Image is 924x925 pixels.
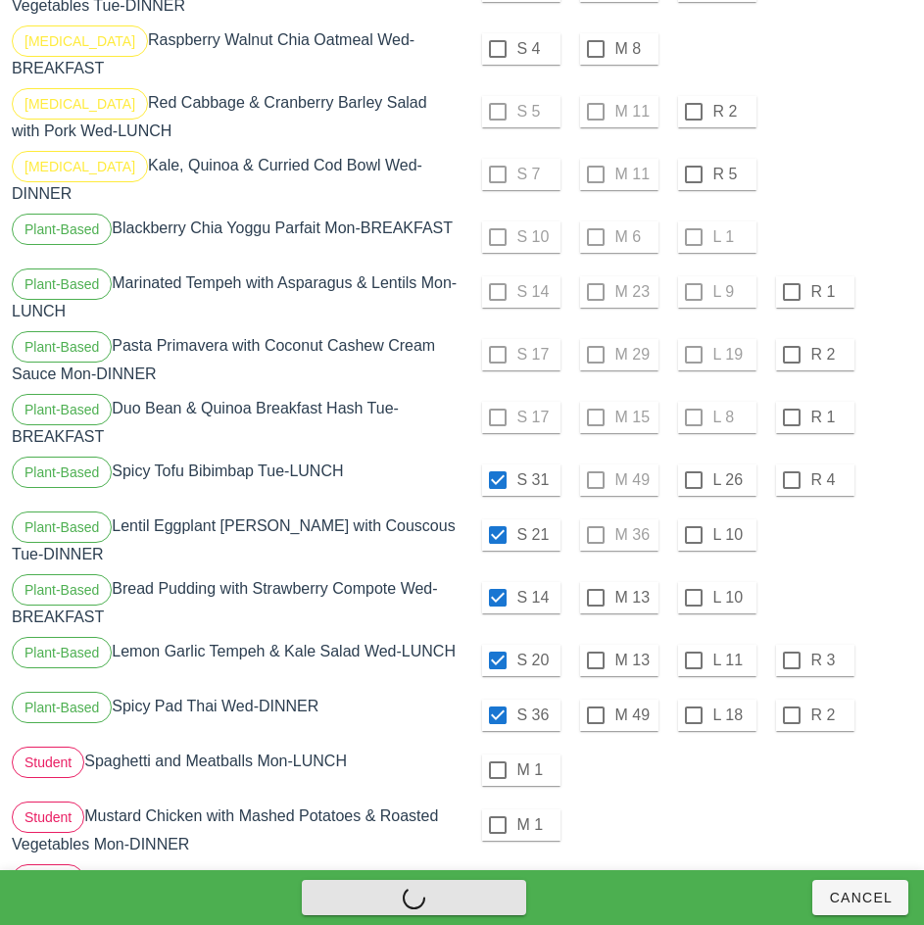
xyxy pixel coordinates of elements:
label: M 49 [615,706,655,725]
span: Student [24,748,72,777]
span: Cancel [828,890,893,905]
span: Plant-Based [24,693,99,722]
label: L 18 [713,706,753,725]
div: Spicy Pad Thai Wed-DINNER [8,688,462,743]
label: R 4 [811,470,851,490]
div: Spicy Tofu Bibimbap Tue-LUNCH [8,453,462,508]
label: L 10 [713,525,753,545]
label: R 1 [811,282,851,302]
div: Lentil Eggplant [PERSON_NAME] with Couscous Tue-DINNER [8,508,462,570]
label: M 1 [517,815,557,835]
div: Spaghetti and Meatballs Mon-LUNCH [8,743,462,798]
label: L 11 [713,651,753,670]
span: Plant-Based [24,638,99,667]
label: S 20 [517,651,557,670]
div: Blackberry Chia Yoggu Parfait Mon-BREAKFAST [8,210,462,265]
span: Plant-Based [24,215,99,244]
label: S 31 [517,470,557,490]
span: [MEDICAL_DATA] [24,26,135,56]
div: Bread Pudding with Strawberry Compote Wed-BREAKFAST [8,570,462,633]
label: S 36 [517,706,557,725]
button: Cancel [812,880,908,915]
label: M 13 [615,588,655,608]
label: S 21 [517,525,557,545]
span: Plant-Based [24,332,99,362]
div: Bread Pudding with Blueberries Tue-BREAKFAST [8,860,462,915]
label: R 2 [811,706,851,725]
div: Raspberry Walnut Chia Oatmeal Wed-BREAKFAST [8,22,462,84]
label: R 5 [713,165,753,184]
div: Pasta Primavera with Coconut Cashew Cream Sauce Mon-DINNER [8,327,462,390]
label: R 2 [713,102,753,122]
label: R 3 [811,651,851,670]
label: M 1 [517,760,557,780]
div: Red Cabbage & Cranberry Barley Salad with Pork Wed-LUNCH [8,84,462,147]
label: L 26 [713,470,753,490]
div: Lemon Garlic Tempeh & Kale Salad Wed-LUNCH [8,633,462,688]
span: [MEDICAL_DATA] [24,152,135,181]
label: M 13 [615,651,655,670]
label: S 4 [517,39,557,59]
div: Marinated Tempeh with Asparagus & Lentils Mon-LUNCH [8,265,462,327]
span: Student [24,803,72,832]
label: M 8 [615,39,655,59]
span: [MEDICAL_DATA] [24,89,135,119]
label: R 2 [811,345,851,365]
span: Plant-Based [24,395,99,424]
label: S 14 [517,588,557,608]
span: Student [24,865,72,895]
div: Duo Bean & Quinoa Breakfast Hash Tue-BREAKFAST [8,390,462,453]
span: Plant-Based [24,575,99,605]
div: Mustard Chicken with Mashed Potatoes & Roasted Vegetables Mon-DINNER [8,798,462,860]
span: Plant-Based [24,458,99,487]
label: R 1 [811,408,851,427]
span: Plant-Based [24,269,99,299]
span: Plant-Based [24,512,99,542]
label: L 10 [713,588,753,608]
div: Kale, Quinoa & Curried Cod Bowl Wed-DINNER [8,147,462,210]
